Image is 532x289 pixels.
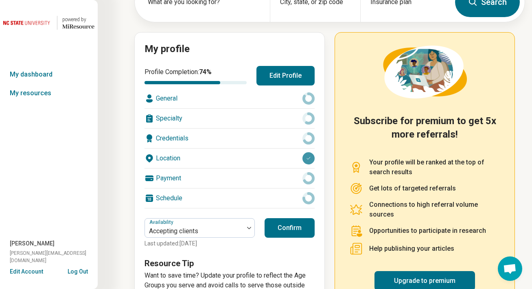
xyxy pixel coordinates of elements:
[144,169,315,188] div: Payment
[144,89,315,108] div: General
[144,258,315,269] h3: Resource Tip
[256,66,315,85] button: Edit Profile
[144,109,315,128] div: Specialty
[144,149,315,168] div: Location
[369,184,456,193] p: Get lots of targeted referrals
[144,188,315,208] div: Schedule
[369,158,500,177] p: Your profile will be ranked at the top of search results
[369,200,500,219] p: Connections to high referral volume sources
[369,226,486,236] p: Opportunities to participate in research
[3,13,94,33] a: North Carolina State University powered by
[149,219,175,225] label: Availability
[199,68,212,76] span: 74 %
[350,114,500,148] h2: Subscribe for premium to get 5x more referrals!
[265,218,315,238] button: Confirm
[144,42,315,56] h2: My profile
[10,250,98,264] span: [PERSON_NAME][EMAIL_ADDRESS][DOMAIN_NAME]
[144,129,315,148] div: Credentials
[10,239,55,248] span: [PERSON_NAME]
[498,256,522,281] div: Open chat
[144,67,247,84] div: Profile Completion:
[144,239,255,248] p: Last updated: [DATE]
[62,16,94,23] div: powered by
[369,244,454,254] p: Help publishing your articles
[10,267,43,276] button: Edit Account
[3,13,52,33] img: North Carolina State University
[68,267,88,274] button: Log Out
